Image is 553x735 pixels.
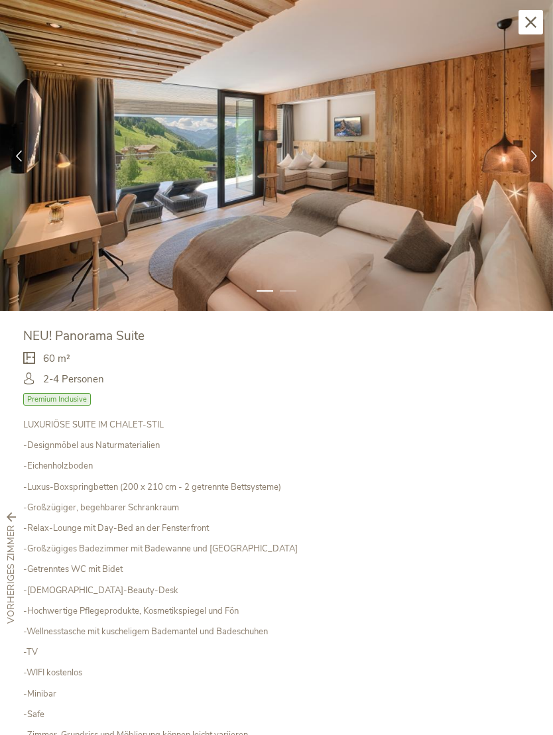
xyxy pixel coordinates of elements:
p: -Großzügiger, begehbarer Schrankraum [23,502,530,514]
p: -Safe [23,708,530,720]
p: -TV [23,646,530,658]
p: -Designmöbel aus Naturmaterialien [23,439,530,451]
p: LUXURIÖSE SUITE IM CHALET-STIL [23,419,530,431]
span: 2-4 Personen [43,372,104,386]
p: -WIFI kostenlos [23,667,530,679]
span: 60 m² [43,352,70,366]
p: -Hochwertige Pflegeprodukte, Kosmetikspiegel und Fön [23,605,530,617]
p: -Wellnesstasche mit kuscheligem Bademantel und Badeschuhen [23,626,530,638]
span: vorheriges Zimmer [5,525,18,624]
p: -Relax-Lounge mit Day-Bed an der Fensterfront [23,522,530,534]
p: -Luxus-Boxspringbetten (200 x 210 cm - 2 getrennte Bettsysteme) [23,481,530,493]
p: -Getrenntes WC mit Bidet [23,563,530,575]
span: Premium Inclusive [23,393,91,406]
p: -[DEMOGRAPHIC_DATA]-Beauty-Desk [23,585,530,596]
span: NEU! Panorama Suite [23,327,145,345]
p: -Minibar [23,688,530,700]
p: -Eichenholzboden [23,460,530,472]
p: -Großzügiges Badezimmer mit Badewanne und [GEOGRAPHIC_DATA] [23,543,530,555]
